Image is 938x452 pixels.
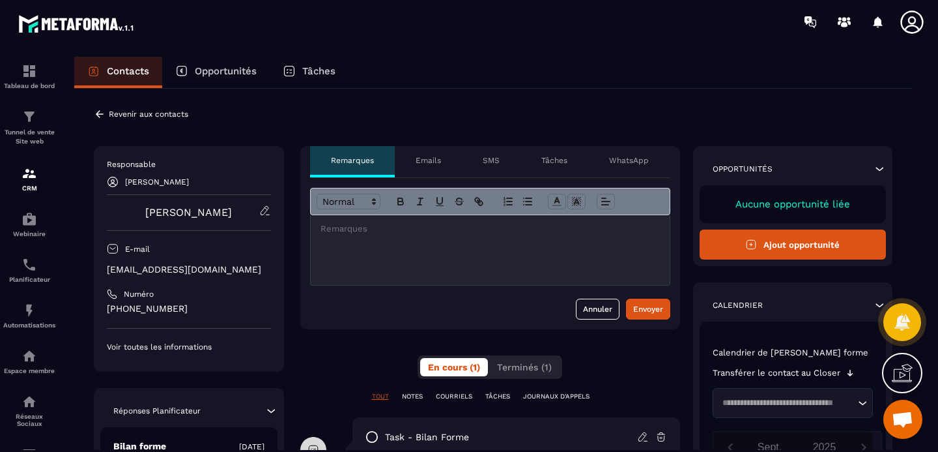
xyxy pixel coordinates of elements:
[609,155,649,166] p: WhatsApp
[3,413,55,427] p: Réseaux Sociaux
[195,65,257,77] p: Opportunités
[3,202,55,247] a: automationsautomationsWebinaire
[713,348,874,358] p: Calendrier de [PERSON_NAME] forme
[21,109,37,125] img: formation
[21,257,37,273] img: scheduler
[3,230,55,237] p: Webinaire
[3,276,55,283] p: Planificateur
[107,303,271,315] p: [PHONE_NUMBER]
[713,164,773,174] p: Opportunités
[3,293,55,339] a: automationsautomationsAutomatisations
[302,65,335,77] p: Tâches
[3,384,55,437] a: social-networksocial-networkRéseaux Sociaux
[626,299,670,320] button: Envoyer
[109,110,188,119] p: Revenir aux contacts
[124,289,154,299] p: Numéro
[3,53,55,99] a: formationformationTableau de bord
[162,57,270,88] a: Opportunités
[125,177,189,187] p: [PERSON_NAME]
[428,362,480,372] span: En cours (1)
[107,264,271,276] p: [EMAIL_ADDRESS][DOMAIN_NAME]
[633,303,663,316] div: Envoyer
[3,128,55,146] p: Tunnel de vente Site web
[107,65,149,77] p: Contacts
[239,442,264,452] p: [DATE]
[107,342,271,352] p: Voir toutes les informations
[436,392,472,401] p: COURRIELS
[270,57,348,88] a: Tâches
[113,406,201,416] p: Réponses Planificateur
[713,368,840,378] p: Transférer le contact au Closer
[713,198,874,210] p: Aucune opportunité liée
[21,394,37,410] img: social-network
[21,348,37,364] img: automations
[523,392,590,401] p: JOURNAUX D'APPELS
[3,99,55,156] a: formationformationTunnel de vente Site web
[3,339,55,384] a: automationsautomationsEspace membre
[416,155,441,166] p: Emails
[21,303,37,318] img: automations
[3,367,55,374] p: Espace membre
[576,299,619,320] button: Annuler
[3,82,55,89] p: Tableau de bord
[541,155,567,166] p: Tâches
[713,300,763,310] p: Calendrier
[713,388,874,418] div: Search for option
[497,362,552,372] span: Terminés (1)
[145,206,232,218] a: [PERSON_NAME]
[18,12,135,35] img: logo
[372,392,389,401] p: TOUT
[21,166,37,181] img: formation
[402,392,423,401] p: NOTES
[718,397,855,410] input: Search for option
[385,431,469,444] p: task - Bilan forme
[485,392,510,401] p: TÂCHES
[3,156,55,202] a: formationformationCRM
[483,155,500,166] p: SMS
[489,358,560,376] button: Terminés (1)
[107,159,271,170] p: Responsable
[883,400,922,439] div: Ouvrir le chat
[700,230,887,260] button: Ajout opportunité
[3,185,55,192] p: CRM
[3,247,55,293] a: schedulerschedulerPlanificateur
[125,244,150,254] p: E-mail
[74,57,162,88] a: Contacts
[420,358,488,376] button: En cours (1)
[331,155,374,166] p: Remarques
[21,211,37,227] img: automations
[21,63,37,79] img: formation
[3,322,55,329] p: Automatisations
